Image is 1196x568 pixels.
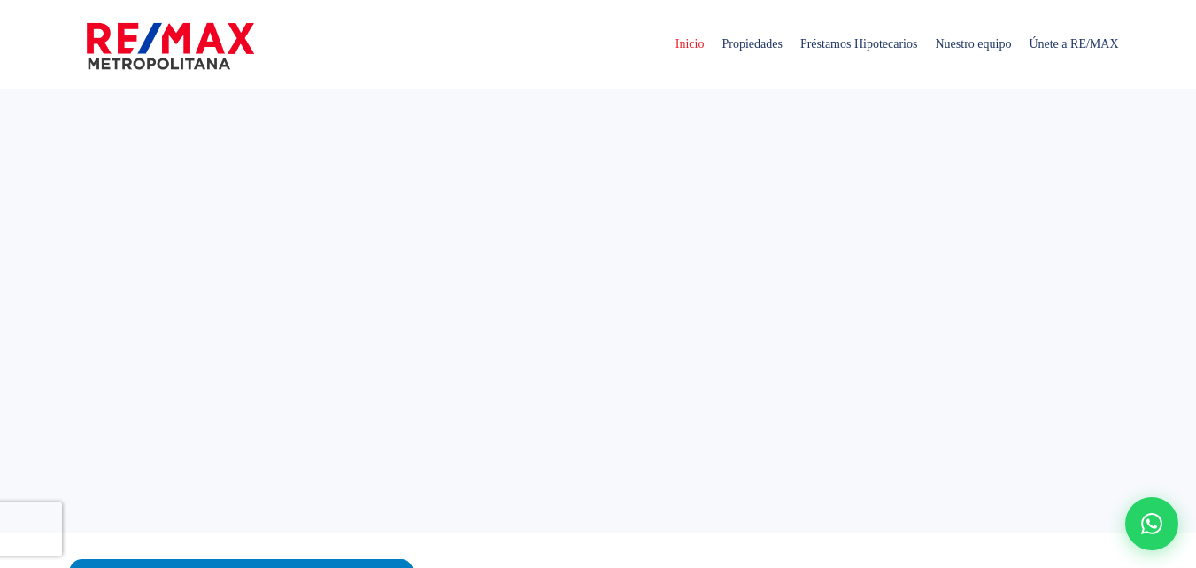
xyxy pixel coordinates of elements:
img: remax-metropolitana-logo [87,19,254,73]
span: Propiedades [713,18,791,71]
span: Nuestro equipo [926,18,1020,71]
span: Préstamos Hipotecarios [791,18,927,71]
span: Únete a RE/MAX [1020,18,1127,71]
span: Inicio [667,18,714,71]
